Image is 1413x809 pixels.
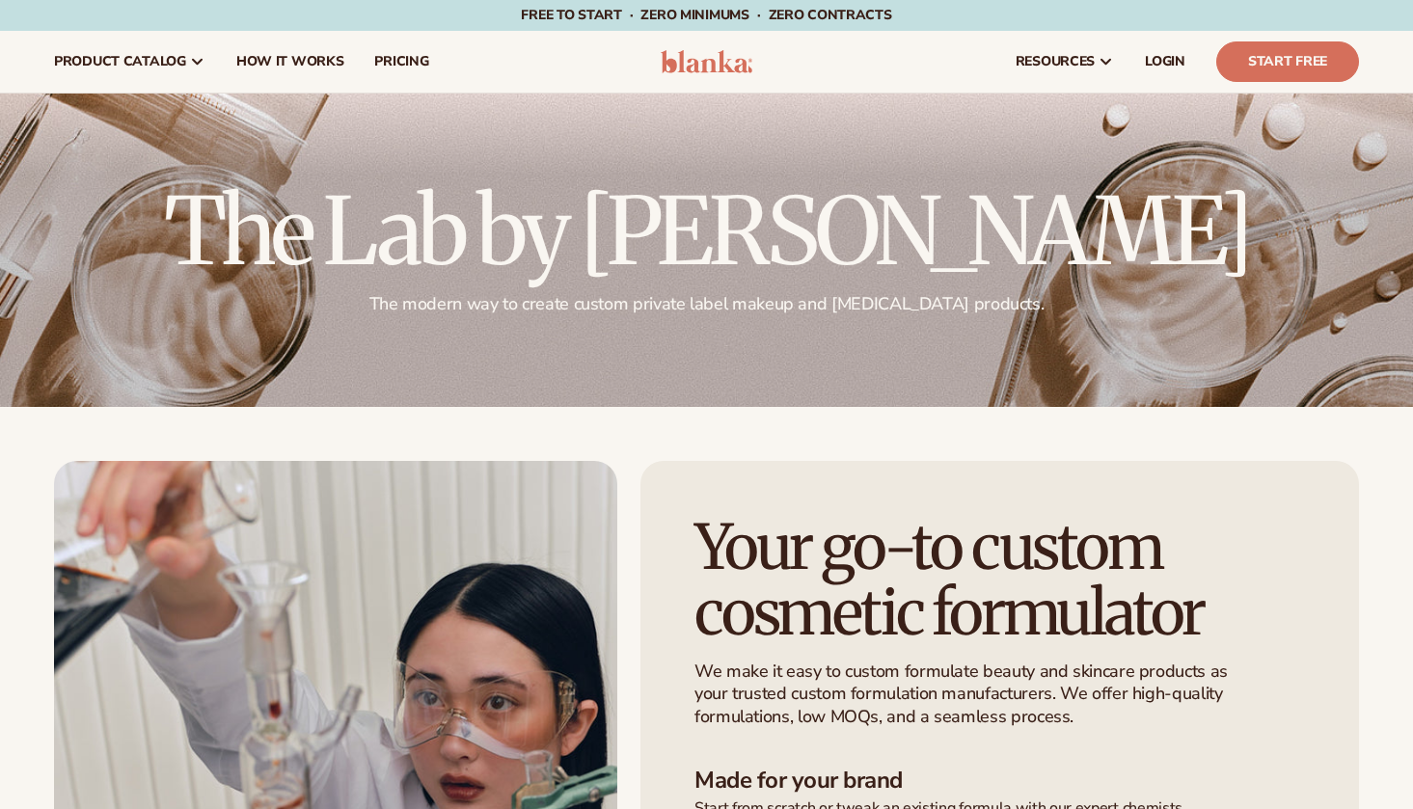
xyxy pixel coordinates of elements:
[661,50,752,73] img: logo
[39,31,221,93] a: product catalog
[164,185,1250,278] h2: The Lab by [PERSON_NAME]
[1145,54,1185,69] span: LOGIN
[694,661,1239,728] p: We make it easy to custom formulate beauty and skincare products as your trusted custom formulati...
[1129,31,1201,93] a: LOGIN
[374,54,428,69] span: pricing
[164,293,1250,315] p: The modern way to create custom private label makeup and [MEDICAL_DATA] products.
[236,54,344,69] span: How It Works
[1000,31,1129,93] a: resources
[1216,41,1359,82] a: Start Free
[694,767,1305,795] h3: Made for your brand
[221,31,360,93] a: How It Works
[521,6,891,24] span: Free to start · ZERO minimums · ZERO contracts
[694,515,1281,644] h1: Your go-to custom cosmetic formulator
[1016,54,1095,69] span: resources
[54,54,186,69] span: product catalog
[359,31,444,93] a: pricing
